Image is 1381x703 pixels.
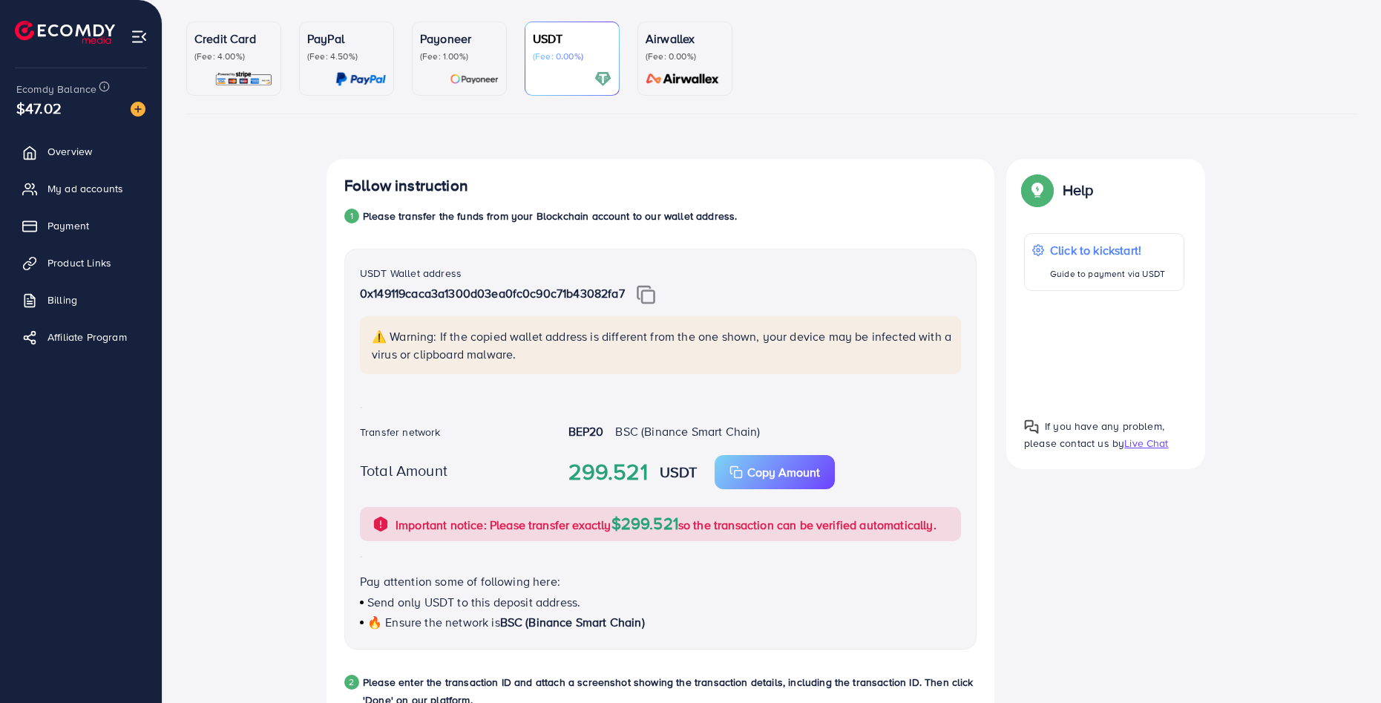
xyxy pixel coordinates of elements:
[646,30,724,48] p: Airwallex
[344,675,359,690] div: 2
[450,71,499,88] img: card
[396,514,936,534] p: Important notice: Please transfer exactly so the transaction can be verified automatically.
[47,181,123,196] span: My ad accounts
[367,614,500,630] span: 🔥 Ensure the network is
[47,144,92,159] span: Overview
[1318,636,1370,692] iframe: Chat
[1024,177,1051,203] img: Popup guide
[660,461,698,483] strong: USDT
[1124,436,1168,451] span: Live Chat
[1024,419,1164,451] span: If you have any problem, please contact us by
[715,455,835,489] button: Copy Amount
[194,30,273,48] p: Credit Card
[372,515,390,533] img: alert
[131,28,148,45] img: menu
[11,174,151,203] a: My ad accounts
[11,248,151,278] a: Product Links
[372,327,952,363] p: ⚠️ Warning: If the copied wallet address is different from the one shown, your device may be infe...
[641,71,724,88] img: card
[360,572,961,590] p: Pay attention some of following here:
[307,50,386,62] p: (Fee: 4.50%)
[594,71,611,88] img: card
[11,137,151,166] a: Overview
[11,285,151,315] a: Billing
[1050,241,1165,259] p: Click to kickstart!
[363,207,737,225] p: Please transfer the funds from your Blockchain account to our wallet address.
[335,71,386,88] img: card
[47,218,89,233] span: Payment
[646,50,724,62] p: (Fee: 0.00%)
[131,102,145,117] img: image
[16,82,96,97] span: Ecomdy Balance
[16,97,62,119] span: $47.02
[637,285,655,304] img: img
[533,30,611,48] p: USDT
[344,177,468,195] h4: Follow instruction
[15,21,115,44] img: logo
[360,284,961,304] p: 0x149119caca3a1300d03ea0fc0c90c71b43082fa7
[615,423,760,439] span: BSC (Binance Smart Chain)
[420,30,499,48] p: Payoneer
[568,423,604,439] strong: BEP20
[568,456,648,488] strong: 299.521
[47,292,77,307] span: Billing
[307,30,386,48] p: PayPal
[11,322,151,352] a: Affiliate Program
[1050,265,1165,283] p: Guide to payment via USDT
[360,460,447,481] label: Total Amount
[344,209,359,223] div: 1
[47,330,127,344] span: Affiliate Program
[360,593,961,611] p: Send only USDT to this deposit address.
[360,266,462,281] label: USDT Wallet address
[194,50,273,62] p: (Fee: 4.00%)
[747,463,820,481] p: Copy Amount
[420,50,499,62] p: (Fee: 1.00%)
[1063,181,1094,199] p: Help
[1024,419,1039,434] img: Popup guide
[533,50,611,62] p: (Fee: 0.00%)
[611,511,678,534] span: $299.521
[360,425,441,439] label: Transfer network
[11,211,151,241] a: Payment
[47,255,111,270] span: Product Links
[500,614,645,630] span: BSC (Binance Smart Chain)
[214,71,273,88] img: card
